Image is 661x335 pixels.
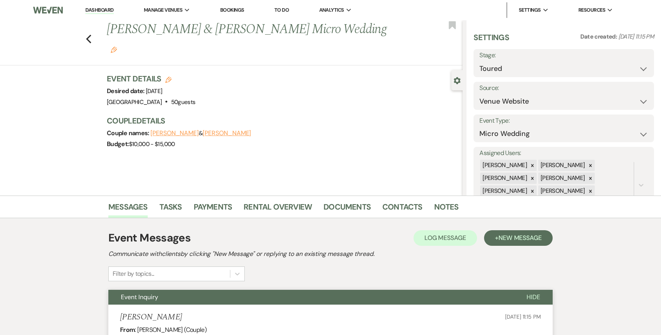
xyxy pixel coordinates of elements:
[538,173,586,184] div: [PERSON_NAME]
[480,160,528,171] div: [PERSON_NAME]
[498,234,542,242] span: New Message
[107,87,146,95] span: Desired date:
[244,201,312,218] a: Rental Overview
[323,201,371,218] a: Documents
[479,115,648,127] label: Event Type:
[479,50,648,61] label: Stage:
[121,293,158,301] span: Event Inquiry
[120,312,182,322] h5: [PERSON_NAME]
[108,249,553,259] h2: Communicate with clients by clicking "New Message" or replying to an existing message thread.
[479,83,648,94] label: Source:
[434,201,459,218] a: Notes
[159,201,182,218] a: Tasks
[514,290,553,305] button: Hide
[538,160,586,171] div: [PERSON_NAME]
[33,2,63,18] img: Weven Logo
[144,6,182,14] span: Manage Venues
[480,185,528,197] div: [PERSON_NAME]
[171,98,196,106] span: 50 guests
[146,87,162,95] span: [DATE]
[108,230,191,246] h1: Event Messages
[538,185,586,197] div: [PERSON_NAME]
[107,98,162,106] span: [GEOGRAPHIC_DATA]
[220,7,244,13] a: Bookings
[505,313,541,320] span: [DATE] 11:15 PM
[113,269,154,279] div: Filter by topics...
[519,6,541,14] span: Settings
[111,46,117,53] button: Edit
[108,290,514,305] button: Event Inquiry
[479,148,648,159] label: Assigned Users:
[120,326,135,334] b: From
[274,7,289,13] a: To Do
[480,173,528,184] div: [PERSON_NAME]
[129,140,175,148] span: $10,000 - $15,000
[150,130,199,136] button: [PERSON_NAME]
[194,201,232,218] a: Payments
[474,32,509,49] h3: Settings
[107,20,389,57] h1: [PERSON_NAME] & [PERSON_NAME] Micro Wedding
[85,7,113,14] a: Dashboard
[107,73,195,84] h3: Event Details
[454,76,461,84] button: Close lead details
[484,230,553,246] button: +New Message
[319,6,344,14] span: Analytics
[107,129,150,137] span: Couple names:
[203,130,251,136] button: [PERSON_NAME]
[424,234,466,242] span: Log Message
[527,293,540,301] span: Hide
[619,33,654,41] span: [DATE] 11:15 PM
[414,230,477,246] button: Log Message
[107,115,455,126] h3: Couple Details
[580,33,619,41] span: Date created:
[382,201,422,218] a: Contacts
[107,140,129,148] span: Budget:
[108,201,148,218] a: Messages
[150,129,251,137] span: &
[578,6,605,14] span: Resources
